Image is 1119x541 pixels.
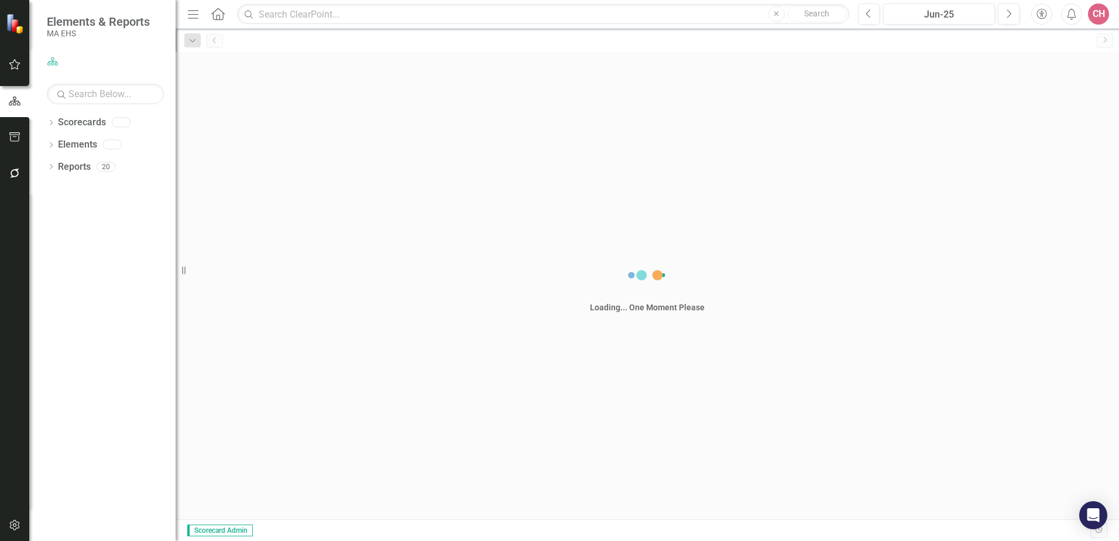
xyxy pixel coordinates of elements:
[47,15,150,29] span: Elements & Reports
[590,302,705,313] div: Loading... One Moment Please
[788,6,846,22] button: Search
[187,525,253,536] span: Scorecard Admin
[6,13,26,34] img: ClearPoint Strategy
[887,8,991,22] div: Jun-25
[47,29,150,38] small: MA EHS
[58,138,97,152] a: Elements
[1079,501,1107,529] div: Open Intercom Messenger
[47,84,164,104] input: Search Below...
[58,116,106,129] a: Scorecards
[97,162,115,172] div: 20
[237,4,849,25] input: Search ClearPoint...
[804,9,829,18] span: Search
[883,4,995,25] button: Jun-25
[1088,4,1109,25] button: CH
[58,160,91,174] a: Reports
